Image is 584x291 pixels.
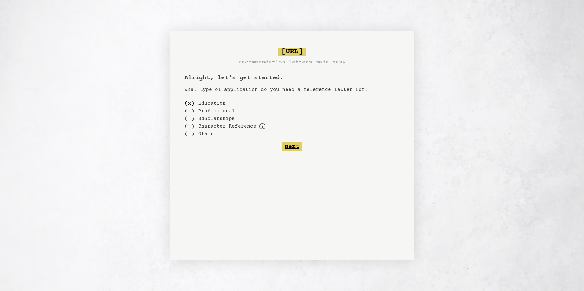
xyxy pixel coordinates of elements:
label: For example, loans, housing applications, parole, professional certification, etc. [198,123,256,130]
div: ( x ) [184,99,195,107]
button: Next [282,142,302,151]
label: Professional [198,107,235,115]
h1: Alright, let's get started. [184,74,400,82]
h3: recommendation letters made easy [238,58,346,66]
p: What type of application do you need a reference letter for? [184,86,400,93]
label: Scholarships [198,115,235,122]
label: Other [198,130,214,138]
div: ( ) [184,130,195,138]
div: ( ) [184,115,195,122]
label: Education [198,100,226,107]
div: ( ) [184,122,195,130]
span: [URL] [278,48,306,56]
div: ( ) [184,107,195,115]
